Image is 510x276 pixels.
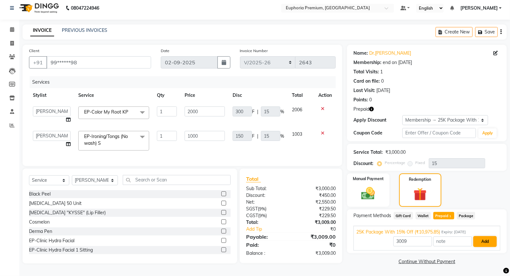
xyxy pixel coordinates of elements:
a: x [101,140,104,146]
span: Prepaid [433,212,454,219]
div: Sub Total: [241,185,291,192]
div: ( ) [241,212,291,219]
span: Prepaid [353,106,369,113]
div: Services [30,76,341,88]
div: Balance : [241,250,291,257]
th: Service [74,88,153,103]
a: Continue Without Payment [348,258,505,265]
div: ₹3,000.00 [385,149,406,156]
div: ₹3,009.00 [291,219,341,226]
div: EP-Clinic Hydra Facial 1 Sitting [29,247,93,253]
label: Percentage [385,160,405,166]
button: Apply [478,128,497,138]
span: Payment Methods [353,212,391,219]
div: Discount: [241,192,291,199]
div: Black Peel [29,191,51,198]
div: Name: [353,50,368,57]
label: Invoice Number [240,48,268,54]
div: Total: [241,219,291,226]
div: ₹3,000.00 [291,185,341,192]
div: Payable: [241,233,291,241]
div: Membership: [353,59,381,66]
div: Total Visits: [353,69,379,75]
div: 0 [381,78,384,85]
input: Search or Scan [123,175,231,185]
span: 2006 [292,107,302,113]
label: Manual Payment [353,176,384,182]
span: | [257,133,258,140]
input: Enter Offer / Coupon Code [402,128,476,138]
div: ( ) [241,206,291,212]
div: ₹2,550.00 [291,199,341,206]
span: 9% [259,213,265,218]
img: _gift.svg [409,186,431,202]
span: Gift Card [394,212,413,219]
div: [MEDICAL_DATA] 50 Unit [29,200,82,207]
div: Coupon Code [353,130,402,136]
span: EP-Ironing/Tongs (No wash) S [84,133,128,146]
div: Points: [353,97,368,103]
button: Save [475,27,498,37]
div: Derma Pen [29,228,52,235]
label: Client [29,48,39,54]
div: ₹229.50 [291,212,341,219]
span: Expiry: [DATE] [441,229,466,235]
span: [PERSON_NAME] [460,5,498,12]
label: Date [161,48,169,54]
label: Redemption [409,177,431,182]
div: 0 [369,97,372,103]
div: EP-Clinic Hydra Facial [29,237,74,244]
div: Net: [241,199,291,206]
span: F [252,108,255,115]
div: Paid: [241,241,291,249]
th: Disc [229,88,288,103]
a: PREVIOUS INVOICES [62,27,107,33]
div: Last Visit: [353,87,375,94]
th: Price [181,88,229,103]
button: Add [473,236,497,247]
div: Cosmelon [29,219,50,225]
div: ₹0 [299,226,341,233]
th: Qty [153,88,181,103]
div: Service Total: [353,149,383,156]
input: note [433,236,472,246]
span: % [280,133,284,140]
label: Fixed [415,160,425,166]
span: Package [457,212,476,219]
div: ₹229.50 [291,206,341,212]
div: Apply Discount [353,117,402,124]
div: Discount: [353,160,373,167]
span: EP-Color My Root KP [84,109,128,115]
span: Wallet [416,212,431,219]
a: x [128,109,131,115]
div: [MEDICAL_DATA] ''KYSSE'' (Lip Filler) [29,209,106,216]
span: | [257,108,258,115]
input: Search by Name/Mobile/Email/Code [46,56,151,69]
span: 1 [448,215,452,218]
div: ₹0 [291,241,341,249]
div: ₹450.00 [291,192,341,199]
button: +91 [29,56,47,69]
div: ₹3,009.00 [291,250,341,257]
img: _cash.svg [357,186,379,201]
a: Dr.[PERSON_NAME] [369,50,411,57]
div: Card on file: [353,78,380,85]
a: INVOICE [30,25,54,36]
div: end on [DATE] [383,59,412,66]
a: Add Tip [241,226,299,233]
th: Total [288,88,314,103]
span: CGST [246,213,258,218]
span: 25K Package With 15% Off (₹10,975.85) [356,229,440,235]
input: Amount [393,236,432,246]
th: Action [314,88,336,103]
span: 9% [259,206,265,211]
th: Stylist [29,88,74,103]
span: Total [246,176,261,182]
div: [DATE] [376,87,390,94]
span: 1003 [292,131,302,137]
div: 1 [380,69,383,75]
button: Create New [436,27,473,37]
div: ₹3,009.00 [291,233,341,241]
span: SGST [246,206,258,212]
span: % [280,108,284,115]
